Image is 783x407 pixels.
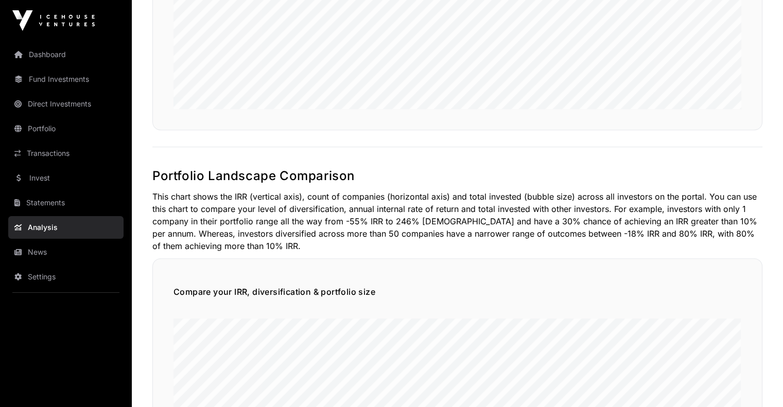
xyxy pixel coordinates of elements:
a: Transactions [8,142,124,165]
a: Fund Investments [8,68,124,91]
a: Invest [8,167,124,189]
a: Portfolio [8,117,124,140]
h5: Compare your IRR, diversification & portfolio size [173,286,741,298]
img: Icehouse Ventures Logo [12,10,95,31]
a: News [8,241,124,263]
a: Dashboard [8,43,124,66]
a: Settings [8,266,124,288]
a: Statements [8,191,124,214]
a: Direct Investments [8,93,124,115]
p: This chart shows the IRR (vertical axis), count of companies (horizontal axis) and total invested... [152,190,762,252]
a: Analysis [8,216,124,239]
h2: Portfolio Landscape Comparison [152,168,762,184]
iframe: Chat Widget [732,358,783,407]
